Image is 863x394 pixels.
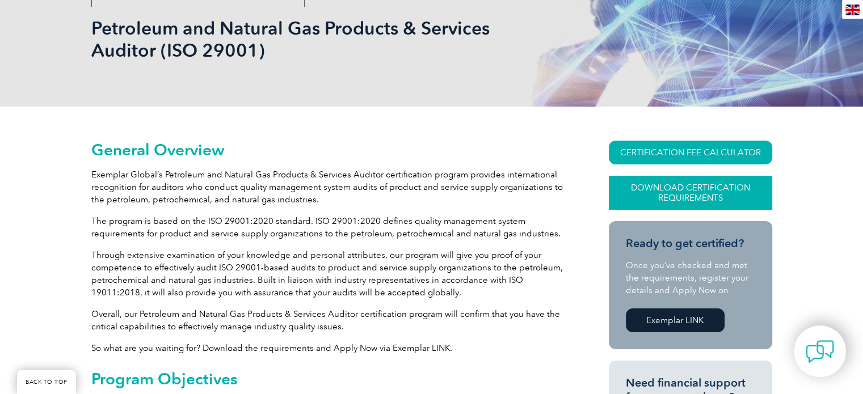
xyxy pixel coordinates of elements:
[626,308,725,332] a: Exemplar LINK
[609,176,772,210] a: Download Certification Requirements
[806,337,834,366] img: contact-chat.png
[91,308,568,333] p: Overall, our Petroleum and Natural Gas Products & Services Auditor certification program will con...
[91,215,568,240] p: The program is based on the ISO 29001:2020 standard. ISO 29001:2020 defines quality management sy...
[626,259,755,296] p: Once you’ve checked and met the requirements, register your details and Apply Now on
[91,370,568,388] h2: Program Objectives
[626,236,755,251] h3: Ready to get certified?
[91,141,568,159] h2: General Overview
[91,249,568,299] p: Through extensive examination of your knowledge and personal attributes, our program will give yo...
[91,342,568,354] p: So what are you waiting for? Download the requirements and Apply Now via Exemplar LINK.
[91,17,527,61] h1: Petroleum and Natural Gas Products & Services Auditor (ISO 29001)
[609,141,772,164] a: CERTIFICATION FEE CALCULATOR
[845,5,860,15] img: en
[17,370,76,394] a: BACK TO TOP
[91,168,568,206] p: Exemplar Global’s Petroleum and Natural Gas Products & Services Auditor certification program pro...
